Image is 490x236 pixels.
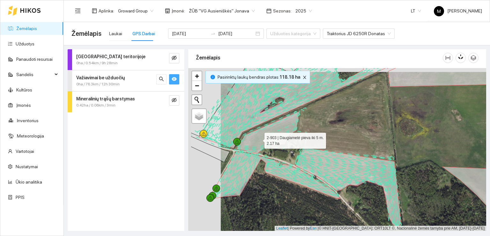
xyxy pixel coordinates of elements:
span: Groward Group [118,6,153,16]
a: Ūkio analitika [16,179,42,185]
span: layout [92,8,97,13]
span: [PERSON_NAME] [434,8,482,13]
span: Įmonė : [172,7,185,14]
span: eye-invisible [172,98,177,104]
a: Inventorius [17,118,39,123]
span: M [437,6,441,16]
a: PPIS [16,195,25,200]
span: swap-right [211,31,216,36]
a: Panaudoti resursai [16,57,53,62]
button: close [301,74,308,81]
span: Sandėlis [16,68,53,81]
span: calendar [266,8,271,13]
span: 0.42ha / 0.06km / 3min [76,102,115,108]
div: Mineralinių trąšų barstymas0.42ha / 0.06km / 3mineye-invisible [68,91,184,112]
a: Žemėlapis [16,26,37,31]
span: shop [165,8,170,13]
a: Užduotys [16,41,34,46]
strong: Mineralinių trąšų barstymas [76,96,135,101]
span: Traktorius JD 6250R Donatas [327,29,391,38]
a: Nustatymai [16,164,38,169]
div: [GEOGRAPHIC_DATA] teritorijoje0ha / 0.54km / 9h 28mineye-invisible [68,49,184,70]
span: + [195,72,199,80]
div: Laukai [109,30,122,37]
strong: [GEOGRAPHIC_DATA] teritorijoje [76,54,145,59]
span: Sezonas : [273,7,292,14]
span: ŽŪB "VG Ausieniškės" Jonava [189,6,255,16]
span: − [195,82,199,90]
span: info-circle [211,75,215,79]
a: Kultūros [16,87,32,92]
button: eye-invisible [169,53,179,63]
div: GPS Darbai [132,30,155,37]
div: | Powered by © HNIT-[GEOGRAPHIC_DATA]; ORT10LT ©, Nacionalinė žemės tarnyba prie AM, [DATE]-[DATE] [275,226,486,231]
span: menu-fold [75,8,81,14]
span: close [301,75,308,80]
a: Leaflet [276,226,288,231]
button: Initiate a new search [192,95,202,105]
span: 2025 [295,6,312,16]
span: LT [411,6,421,16]
a: Layers [192,109,206,123]
span: to [211,31,216,36]
span: | [318,226,319,231]
div: Važiavimai be užduočių0ha / 76.3km / 12h 30minsearcheye [68,70,184,91]
div: Žemėlapis [196,49,443,67]
a: Esri [310,226,317,231]
span: Aplinka : [99,7,114,14]
span: eye-invisible [172,55,177,61]
a: Vartotojai [16,149,34,154]
span: column-width [443,55,453,60]
b: 118.18 ha [279,75,300,80]
input: Pabaigos data [218,30,254,37]
button: search [156,74,167,84]
a: Įmonės [16,103,31,108]
a: Zoom in [192,71,202,81]
a: Zoom out [192,81,202,90]
span: 0ha / 76.3km / 12h 30min [76,81,120,87]
span: Žemėlapis [71,28,101,39]
button: column-width [443,53,453,63]
span: search [159,76,164,83]
input: Pradžios data [172,30,208,37]
a: Meteorologija [17,133,44,138]
button: menu-fold [71,4,84,17]
span: eye [172,76,177,83]
strong: Važiavimai be užduočių [76,75,125,80]
button: eye [169,74,179,84]
span: 0ha / 0.54km / 9h 28min [76,60,118,66]
button: eye-invisible [169,95,179,106]
span: Pasirinktų laukų bendras plotas : [218,74,300,81]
